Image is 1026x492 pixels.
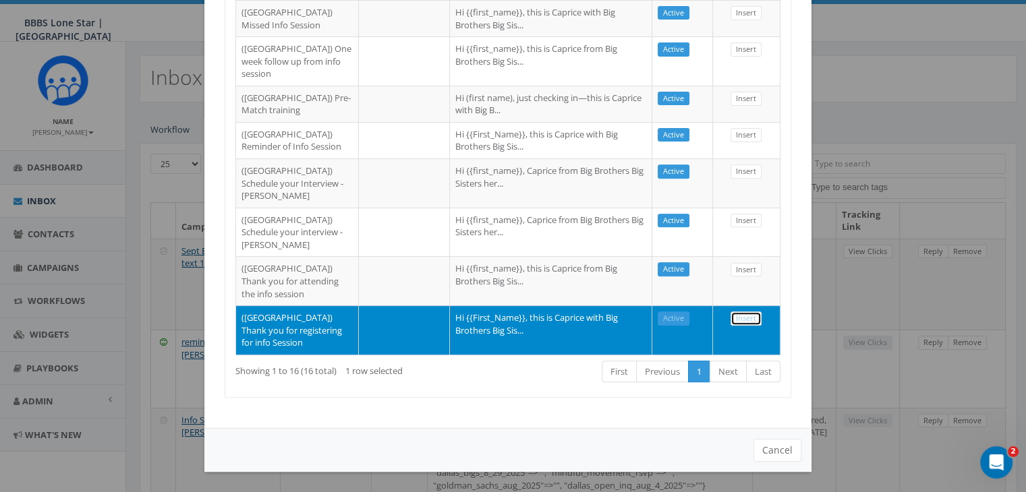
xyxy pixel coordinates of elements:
[450,86,652,122] td: Hi (first name), just checking in—this is Caprice with Big B...
[731,92,762,106] a: Insert
[658,311,689,326] a: Active
[731,214,762,228] a: Insert
[236,36,359,86] td: ([GEOGRAPHIC_DATA]) One week follow up from info session
[450,256,652,305] td: Hi {{first_name}}, this is Caprice from Big Brothers Big Sis...
[235,359,451,377] div: Showing 1 to 16 (16 total)
[658,92,689,106] a: Active
[236,305,359,355] td: ([GEOGRAPHIC_DATA]) Thank you for registering for info Session
[658,262,689,276] a: Active
[345,365,403,377] span: 1 row selected
[746,361,780,383] a: Last
[731,311,762,326] a: Insert
[688,361,710,383] a: 1
[753,439,801,462] button: Cancel
[636,361,689,383] a: Previous
[450,158,652,208] td: Hi {{first_name}}, Caprice from Big Brothers Big Sisters her...
[658,214,689,228] a: Active
[450,122,652,158] td: Hi {{First_Name}}, this is Caprice with Big Brothers Big Sis...
[236,208,359,257] td: ([GEOGRAPHIC_DATA]) Schedule your interview - [PERSON_NAME]
[980,446,1013,479] iframe: Intercom live chat
[710,361,747,383] a: Next
[450,305,652,355] td: Hi {{First_Name}}, this is Caprice with Big Brothers Big Sis...
[731,6,762,20] a: Insert
[602,361,637,383] a: First
[731,42,762,57] a: Insert
[450,208,652,257] td: Hi {{first_name}}, Caprice from Big Brothers Big Sisters her...
[236,256,359,305] td: ([GEOGRAPHIC_DATA]) Thank you for attending the info session
[1008,446,1019,457] span: 2
[658,164,689,179] a: Active
[236,122,359,158] td: ([GEOGRAPHIC_DATA]) Reminder of Info Session
[731,164,762,179] a: Insert
[731,263,762,277] a: Insert
[236,158,359,208] td: ([GEOGRAPHIC_DATA]) Schedule your Interview - [PERSON_NAME]
[236,86,359,122] td: ([GEOGRAPHIC_DATA]) Pre-Match training
[658,42,689,57] a: Active
[731,128,762,142] a: Insert
[658,6,689,20] a: Active
[450,36,652,86] td: Hi {{first_name}}, this is Caprice from Big Brothers Big Sis...
[658,128,689,142] a: Active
